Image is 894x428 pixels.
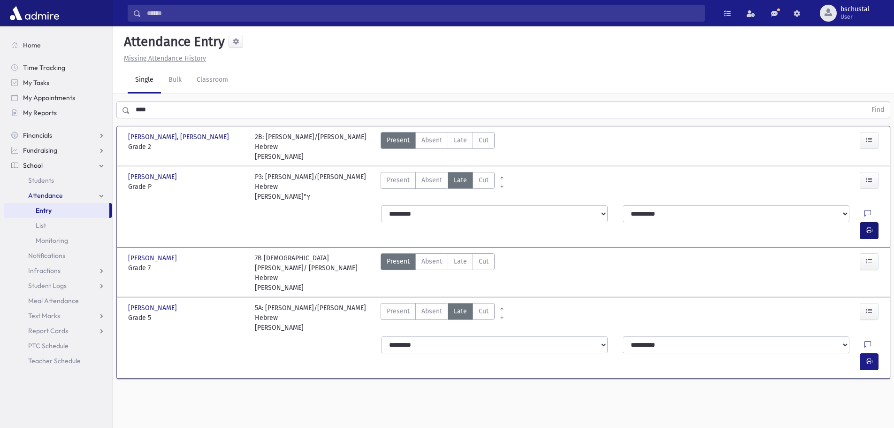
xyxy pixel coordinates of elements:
span: Students [28,176,54,185]
span: [PERSON_NAME] [128,303,179,313]
span: Cut [479,257,489,266]
span: Entry [36,206,52,215]
a: Teacher Schedule [4,353,112,368]
span: Late [454,257,467,266]
a: PTC Schedule [4,338,112,353]
a: Monitoring [4,233,112,248]
span: Absent [421,306,442,316]
a: Single [128,67,161,93]
input: Search [141,5,704,22]
span: Teacher Schedule [28,357,81,365]
a: My Tasks [4,75,112,90]
span: Late [454,175,467,185]
img: AdmirePro [8,4,61,23]
span: Cut [479,175,489,185]
a: Test Marks [4,308,112,323]
span: [PERSON_NAME], [PERSON_NAME] [128,132,231,142]
a: Fundraising [4,143,112,158]
a: My Reports [4,105,112,120]
span: Grade 2 [128,142,245,152]
span: My Reports [23,109,57,117]
a: Student Logs [4,278,112,293]
span: Present [387,175,410,185]
span: Present [387,306,410,316]
div: P3: [PERSON_NAME]/[PERSON_NAME] Hebrew [PERSON_NAME]"ץ [255,172,372,202]
div: 2B: [PERSON_NAME]/[PERSON_NAME] Hebrew [PERSON_NAME] [255,132,372,162]
span: Fundraising [23,146,57,155]
div: 7B [DEMOGRAPHIC_DATA][PERSON_NAME]/ [PERSON_NAME] Hebrew [PERSON_NAME] [255,253,372,293]
a: List [4,218,112,233]
div: AttTypes [381,303,495,333]
u: Missing Attendance History [124,54,206,62]
span: Financials [23,131,52,140]
a: Missing Attendance History [120,54,206,62]
span: Report Cards [28,327,68,335]
a: Time Tracking [4,60,112,75]
span: User [841,13,870,21]
span: [PERSON_NAME] [128,253,179,263]
span: Infractions [28,266,61,275]
span: Cut [479,135,489,145]
span: Present [387,135,410,145]
span: PTC Schedule [28,342,69,350]
span: Grade 5 [128,313,245,323]
span: bschustal [841,6,870,13]
span: Test Marks [28,311,60,320]
span: Student Logs [28,281,67,290]
span: Absent [421,257,442,266]
a: Students [4,173,112,188]
a: Report Cards [4,323,112,338]
a: Entry [4,203,109,218]
a: School [4,158,112,173]
a: Infractions [4,263,112,278]
h5: Attendance Entry [120,34,225,50]
span: Grade P [128,182,245,192]
div: AttTypes [381,172,495,202]
span: Notifications [28,251,65,260]
a: Classroom [189,67,236,93]
span: Time Tracking [23,63,65,72]
span: Absent [421,135,442,145]
span: Absent [421,175,442,185]
a: Bulk [161,67,189,93]
a: Notifications [4,248,112,263]
a: My Appointments [4,90,112,105]
span: Grade 7 [128,263,245,273]
a: Home [4,38,112,53]
span: My Appointments [23,93,75,102]
a: Financials [4,128,112,143]
span: [PERSON_NAME] [128,172,179,182]
span: My Tasks [23,78,49,87]
span: School [23,161,43,170]
span: Monitoring [36,236,68,245]
span: Meal Attendance [28,296,79,305]
a: Attendance [4,188,112,203]
a: Meal Attendance [4,293,112,308]
span: Late [454,135,467,145]
span: List [36,221,46,230]
span: Present [387,257,410,266]
span: Cut [479,306,489,316]
div: AttTypes [381,132,495,162]
span: Attendance [28,191,63,200]
span: Late [454,306,467,316]
span: Home [23,41,41,49]
div: 5A: [PERSON_NAME]/[PERSON_NAME] Hebrew [PERSON_NAME] [255,303,372,333]
button: Find [866,102,890,118]
div: AttTypes [381,253,495,293]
